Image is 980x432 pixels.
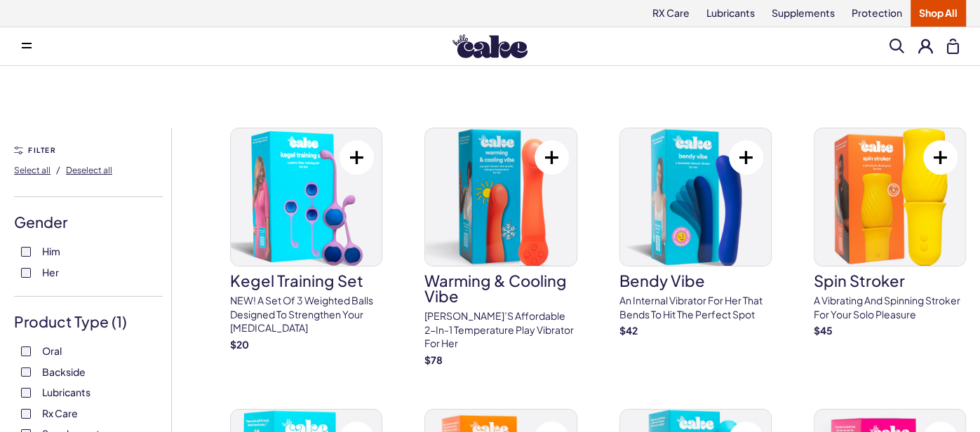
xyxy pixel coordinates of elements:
img: Hello Cake [452,34,528,58]
span: Backside [42,363,86,381]
button: Deselect all [66,158,112,181]
h3: Kegel Training Set [230,273,382,288]
input: Rx Care [21,409,31,419]
img: Warming & Cooling Vibe [425,128,576,266]
span: Him [42,242,60,260]
a: Warming & Cooling VibeWarming & Cooling Vibe[PERSON_NAME]’s affordable 2-in-1 temperature play vi... [424,128,577,367]
p: An internal vibrator for her that bends to hit the perfect spot [619,294,772,321]
span: Rx Care [42,404,78,422]
strong: $ 45 [814,324,833,337]
p: A vibrating and spinning stroker for your solo pleasure [814,294,966,321]
span: Oral [42,342,62,360]
a: Bendy VibeBendy VibeAn internal vibrator for her that bends to hit the perfect spot$42 [619,128,772,338]
strong: $ 20 [230,338,249,351]
input: Backside [21,367,31,377]
p: [PERSON_NAME]’s affordable 2-in-1 temperature play vibrator for her [424,309,577,351]
span: Lubricants [42,383,90,401]
p: NEW! A set of 3 weighted balls designed to strengthen your [MEDICAL_DATA] [230,294,382,335]
span: Deselect all [66,165,112,175]
input: Lubricants [21,388,31,398]
img: Bendy Vibe [620,128,771,266]
a: spin strokerspin strokerA vibrating and spinning stroker for your solo pleasure$45 [814,128,966,338]
strong: $ 78 [424,353,443,366]
span: / [56,163,60,176]
h3: Bendy Vibe [619,273,772,288]
strong: $ 42 [619,324,638,337]
a: Kegel Training SetKegel Training SetNEW! A set of 3 weighted balls designed to strengthen your [M... [230,128,382,351]
span: Her [42,263,59,281]
span: Select all [14,165,51,175]
img: spin stroker [814,128,965,266]
button: Select all [14,158,51,181]
input: Him [21,247,31,257]
img: Kegel Training Set [231,128,382,266]
input: Oral [21,346,31,356]
h3: spin stroker [814,273,966,288]
input: Her [21,268,31,278]
h3: Warming & Cooling Vibe [424,273,577,304]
